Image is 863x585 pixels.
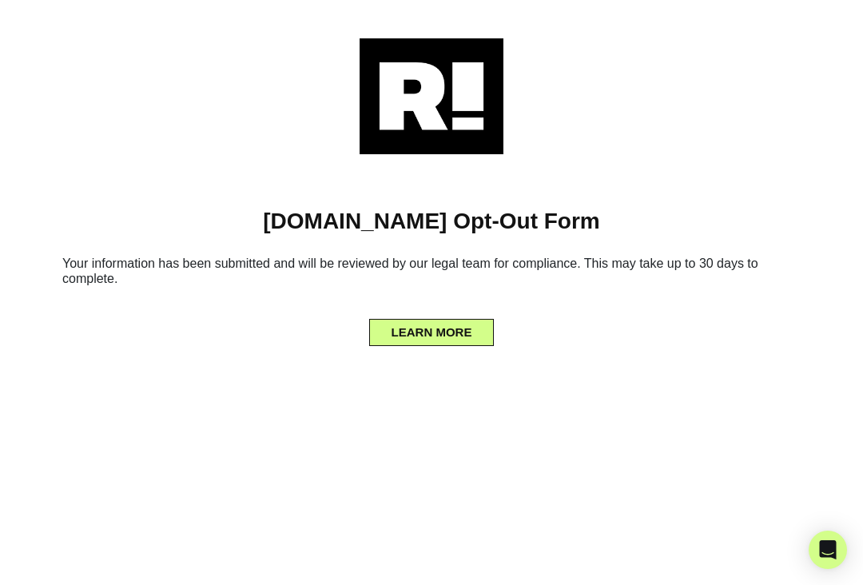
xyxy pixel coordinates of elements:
a: LEARN MORE [369,321,495,334]
h1: [DOMAIN_NAME] Opt-Out Form [24,208,839,235]
img: Retention.com [360,38,503,154]
button: LEARN MORE [369,319,495,346]
div: Open Intercom Messenger [809,531,847,569]
h6: Your information has been submitted and will be reviewed by our legal team for compliance. This m... [24,249,839,299]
